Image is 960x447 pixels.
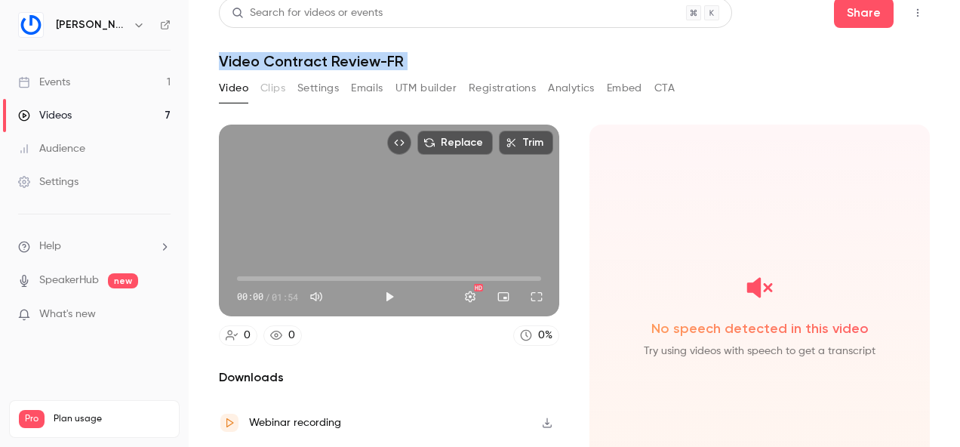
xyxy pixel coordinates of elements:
[18,75,70,90] div: Events
[906,1,930,25] button: Top Bar Actions
[54,413,170,425] span: Plan usage
[56,17,127,32] h6: [PERSON_NAME]
[387,131,411,155] button: Embed video
[488,282,518,312] button: Turn on miniplayer
[288,328,295,344] div: 0
[351,76,383,100] button: Emails
[522,282,552,312] button: Full screen
[39,273,99,288] a: SpeakerHub
[108,273,138,288] span: new
[301,282,331,312] button: Mute
[538,328,552,344] div: 0 %
[39,239,61,254] span: Help
[265,290,270,304] span: /
[297,76,339,100] button: Settings
[548,76,595,100] button: Analytics
[607,76,642,100] button: Embed
[152,308,171,322] iframe: Noticeable Trigger
[219,368,559,387] h2: Downloads
[499,131,553,155] button: Trim
[18,108,72,123] div: Videos
[602,344,918,359] span: Try using videos with speech to get a transcript
[469,76,536,100] button: Registrations
[19,13,43,37] img: Gino LegalTech
[232,5,383,21] div: Search for videos or events
[18,141,85,156] div: Audience
[374,282,405,312] button: Play
[474,284,483,291] div: HD
[260,81,285,97] span: Clips
[513,325,559,346] a: 0%
[19,410,45,428] span: Pro
[654,76,675,100] button: CTA
[18,174,78,190] div: Settings
[18,239,171,254] li: help-dropdown-opener
[219,325,257,346] a: 0
[219,76,248,100] button: Video
[237,290,298,304] div: 00:00
[237,290,263,304] span: 00:00
[249,414,341,432] div: Webinar recording
[263,325,302,346] a: 0
[602,319,918,338] span: No speech detected in this video
[455,282,485,312] button: Settings
[244,328,251,344] div: 0
[417,131,493,155] button: Replace
[395,76,457,100] button: UTM builder
[219,52,930,70] h1: Video Contract Review-FR
[39,307,96,322] span: What's new
[272,290,298,304] span: 01:54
